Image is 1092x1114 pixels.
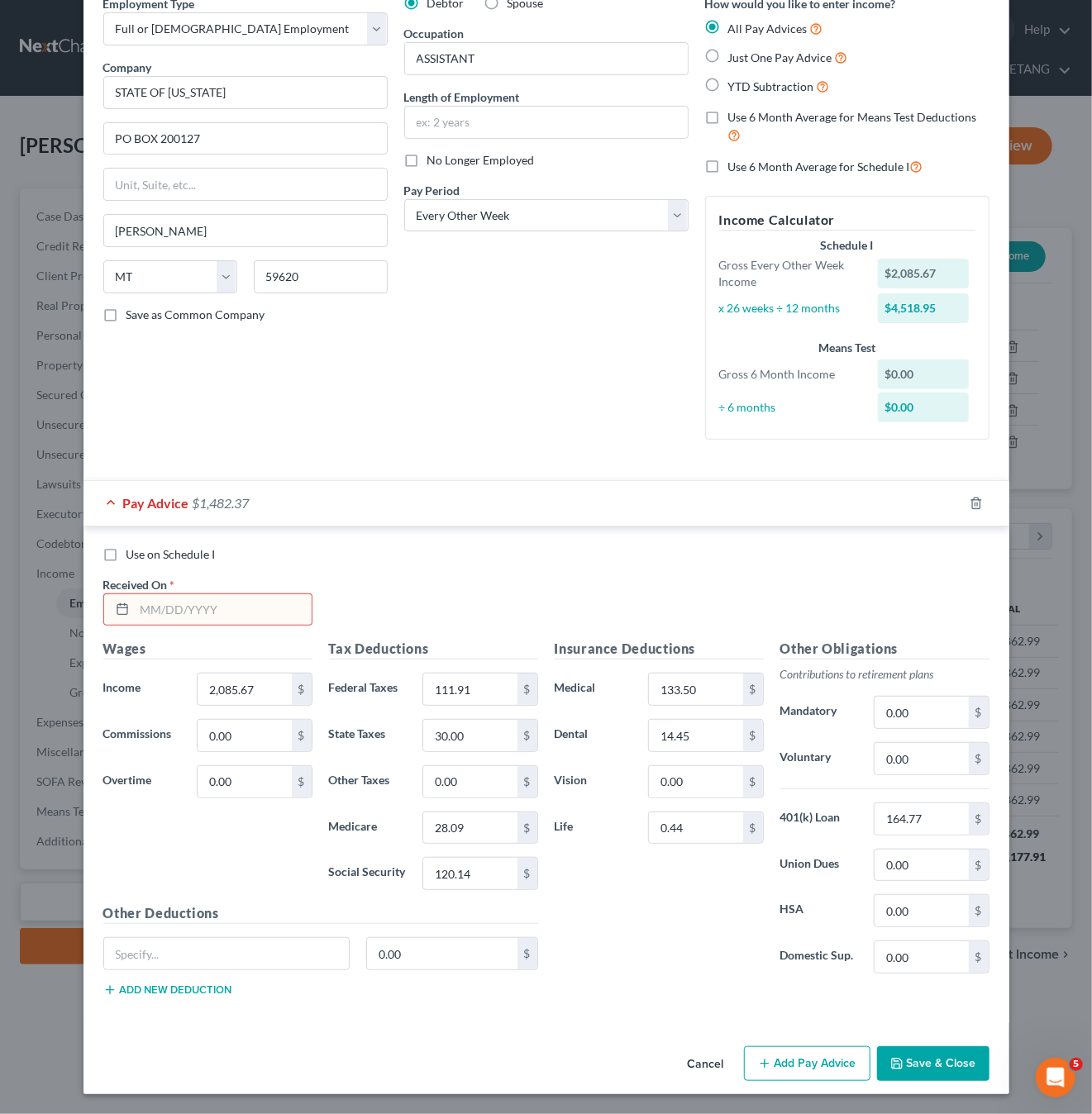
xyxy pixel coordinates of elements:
h5: Wages [103,639,312,659]
label: Federal Taxes [321,673,415,706]
button: Add new deduction [103,983,232,997]
div: $0.00 [878,359,969,389]
div: $ [292,720,312,751]
button: Save & Close [877,1046,989,1081]
iframe: Intercom live chat [1036,1058,1075,1097]
input: 0.00 [198,766,291,797]
div: $ [969,895,989,926]
h5: Insurance Deductions [555,639,764,659]
div: $ [969,743,989,774]
label: Medical [546,673,641,706]
div: $ [292,674,312,705]
input: Search company by name... [103,76,388,109]
span: Pay Period [404,183,460,198]
h5: Income Calculator [719,210,975,231]
div: $ [743,674,763,705]
div: $ [743,766,763,797]
div: $4,518.95 [878,293,969,323]
input: -- [405,43,688,74]
input: Enter city... [104,215,387,246]
input: 0.00 [367,938,517,969]
input: 0.00 [875,803,968,835]
h5: Other Deductions [103,903,538,924]
span: Just One Pay Advice [728,50,832,64]
label: Domestic Sup. [772,940,866,974]
h5: Other Obligations [780,639,989,659]
div: $ [969,850,989,881]
div: $ [743,812,763,844]
div: x 26 weeks ÷ 12 months [711,300,870,317]
button: Add Pay Advice [744,1046,870,1081]
input: ex: 2 years [405,107,688,138]
div: Schedule I [719,237,975,254]
input: Enter zip... [254,260,388,293]
span: All Pay Advices [728,21,808,36]
h5: Tax Deductions [329,639,538,659]
span: Use on Schedule I [126,547,216,561]
div: Gross Every Other Week Income [711,257,870,290]
input: 0.00 [875,850,968,881]
label: Medicare [321,812,415,845]
span: 5 [1070,1058,1083,1071]
label: Vision [546,765,641,798]
div: $ [292,766,312,797]
span: Income [103,680,141,694]
div: $0.00 [878,393,969,422]
div: $ [517,812,537,844]
span: Save as Common Company [126,307,265,321]
span: Use 6 Month Average for Means Test Deductions [728,110,977,124]
input: 0.00 [875,941,968,973]
label: Life [546,812,641,845]
div: $ [969,803,989,835]
span: Pay Advice [123,495,189,511]
button: Cancel [675,1048,737,1081]
span: YTD Subtraction [728,79,814,93]
span: $1,482.37 [193,495,250,511]
div: $ [969,697,989,728]
div: $ [517,720,537,751]
label: Overtime [95,765,189,798]
div: $ [743,720,763,751]
label: 401(k) Loan [772,802,866,835]
input: MM/DD/YYYY [135,594,312,626]
input: 0.00 [649,766,742,797]
label: Voluntary [772,742,866,775]
div: ÷ 6 months [711,399,870,416]
input: 0.00 [875,697,968,728]
input: 0.00 [198,720,291,751]
div: $2,085.67 [878,259,969,288]
label: Dental [546,719,641,752]
div: $ [517,938,537,969]
label: Union Dues [772,849,866,882]
label: State Taxes [321,719,415,752]
input: 0.00 [198,674,291,705]
input: 0.00 [875,743,968,774]
div: Gross 6 Month Income [711,366,870,383]
div: $ [969,941,989,973]
label: Mandatory [772,696,866,729]
div: Means Test [719,340,975,356]
label: Occupation [404,25,465,42]
input: 0.00 [649,720,742,751]
input: 0.00 [649,674,742,705]
div: $ [517,766,537,797]
input: Unit, Suite, etc... [104,169,387,200]
input: 0.00 [423,766,517,797]
p: Contributions to retirement plans [780,666,989,683]
input: 0.00 [423,812,517,844]
span: Company [103,60,152,74]
span: Received On [103,578,168,592]
span: No Longer Employed [427,153,535,167]
input: 0.00 [423,674,517,705]
label: Other Taxes [321,765,415,798]
label: Commissions [95,719,189,752]
div: $ [517,674,537,705]
input: 0.00 [875,895,968,926]
input: 0.00 [649,812,742,844]
span: Use 6 Month Average for Schedule I [728,159,910,174]
input: Enter address... [104,123,387,155]
label: Length of Employment [404,88,520,106]
input: 0.00 [423,858,517,889]
label: HSA [772,894,866,927]
label: Social Security [321,857,415,890]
